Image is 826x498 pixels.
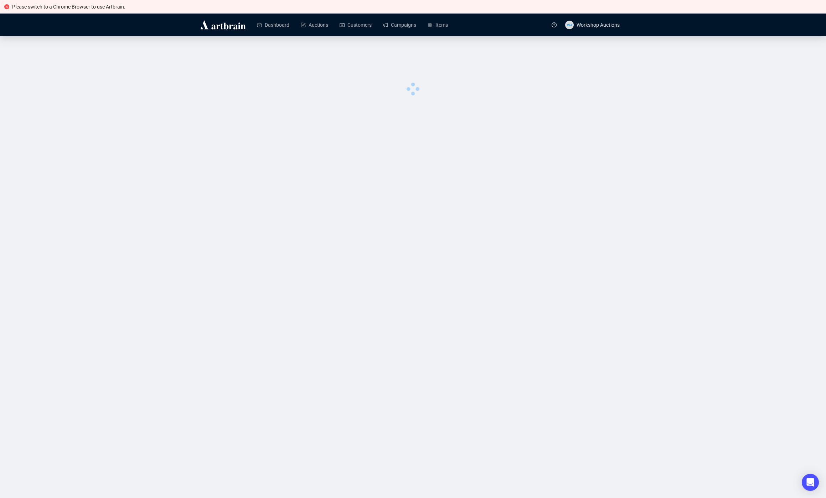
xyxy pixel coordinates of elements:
[383,16,416,34] a: Campaigns
[552,22,557,27] span: question-circle
[428,16,448,34] a: Items
[301,16,328,34] a: Auctions
[12,3,822,11] div: Please switch to a Chrome Browser to use Artbrain.
[340,16,372,34] a: Customers
[567,22,572,27] span: WA
[257,16,289,34] a: Dashboard
[802,474,819,491] div: Open Intercom Messenger
[199,19,247,31] img: logo
[547,14,561,36] a: question-circle
[577,22,620,28] span: Workshop Auctions
[4,4,9,9] span: close-circle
